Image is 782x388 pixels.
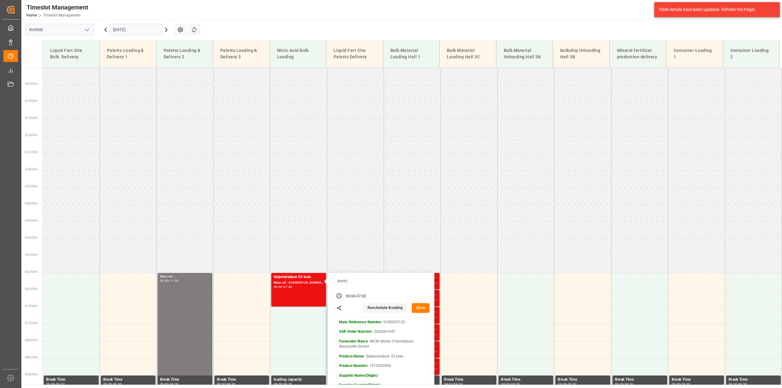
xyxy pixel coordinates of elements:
div: Bulk Material Unloading Hall 3B [501,45,548,63]
div: Break Time [444,377,494,383]
span: 00:30 Hr [25,82,38,85]
div: - [623,383,624,386]
div: Main ref : 6100002125, 2000001647 [274,280,323,285]
div: 09:00 [160,383,169,386]
div: 09:30 [511,383,520,386]
div: Timeslot Management [27,3,88,12]
div: Break Time [729,377,778,383]
div: - [510,383,511,386]
button: open menu [82,25,91,34]
span: 03:00 Hr [25,168,38,171]
div: Break Time [160,377,210,383]
div: 09:00 [46,383,55,386]
div: 09:00 [615,383,624,386]
div: Break Time [558,377,608,383]
p: - MCW Müller Chemikalien, Wertstoffe GmbH [339,339,423,350]
span: 08:30 Hr [25,356,38,359]
p: - [339,373,423,379]
div: Bulk Material Loading Hall 1 [388,45,435,63]
div: 09:30 [454,383,463,386]
div: Break Time [615,377,665,383]
div: 07:00 [356,294,366,299]
p: - 6100002125 [339,320,423,325]
div: 09:30 [682,383,690,386]
a: Home [27,13,37,17]
div: 09:30 [283,383,292,386]
strong: Product Name [339,354,364,358]
div: - [283,285,283,288]
span: 07:30 Hr [25,321,38,325]
div: Break Time [46,377,96,383]
div: Paletts Loading & Delivery 2 [161,45,208,63]
span: 05:30 Hr [25,253,38,256]
input: Type to search/select [26,24,93,35]
strong: Product Number [339,364,367,368]
span: 02:00 Hr [25,133,38,137]
div: 09:30 [56,383,65,386]
div: 09:00 [672,383,681,386]
div: 09:30 [625,383,634,386]
div: - [356,294,356,299]
strong: SAP Order Number [339,329,372,334]
span: 04:00 Hr [25,202,38,205]
div: 09:00 [444,383,453,386]
div: 09:30 [170,383,179,386]
div: 09:30 [227,383,236,386]
input: DD.MM.YYYY [109,24,163,35]
div: Paletts Loading & Delivery 1 [104,45,151,63]
div: - [453,383,454,386]
div: Mineral fertilizer production delivery [615,45,661,63]
p: - [339,383,423,388]
p: - 1510002000 [339,363,423,369]
strong: Supplier Country(Origin) [339,383,380,387]
div: 09:30 [568,383,577,386]
div: Container Loading 2 [728,45,775,63]
div: 09:30 [738,383,747,386]
div: 07:00 [283,285,292,288]
div: Salpetersäure 53 lose [274,274,323,280]
strong: Main Reference Number [339,320,382,324]
div: 09:30 [113,383,122,386]
div: Liquid Fert Site Paletts Delivery [331,45,378,63]
div: 09:00 [558,383,567,386]
button: Open [412,303,429,313]
div: Bulkship Unloading Hall 3B [558,45,605,63]
div: - [226,383,227,386]
div: - [112,383,113,386]
div: loading capacity [274,377,323,383]
span: 06:30 Hr [25,287,38,291]
span: 01:30 Hr [25,116,38,120]
div: Paletts Loading & Delivery 3 [218,45,265,63]
div: 09:00 [501,383,510,386]
div: 09:00 [103,383,112,386]
div: - [680,383,681,386]
span: 09:00 Hr [25,373,38,376]
span: 05:00 Hr [25,236,38,239]
div: Container Loading 1 [671,45,718,63]
div: - [737,383,738,386]
strong: Supplier Name(Origin) [339,373,378,378]
div: - [55,383,56,386]
div: Bulk Material Loading Hall 3C [444,45,491,63]
div: 06:00 [274,285,283,288]
div: Nitric Acid Bulk Loading [275,45,321,63]
p: - Salpetersäure 53 lose [339,354,423,359]
div: Break Time [672,377,722,383]
div: 09:00 [274,383,283,386]
div: Break Time [217,377,267,383]
div: 09:00 [729,383,737,386]
div: 11:00 [170,279,179,282]
span: 06:00 Hr [25,270,38,274]
div: Break Time [103,377,153,383]
div: - [567,383,568,386]
div: Break Time [501,377,551,383]
span: 04:30 Hr [25,219,38,222]
strong: Forwarder Name [339,339,368,343]
div: Liquid Fert Site Bulk Delivery [48,45,94,63]
div: 06:00 [160,279,169,282]
p: - 2000001647 [339,329,423,335]
div: Main ref : , [160,274,210,279]
span: 01:00 Hr [25,99,38,103]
